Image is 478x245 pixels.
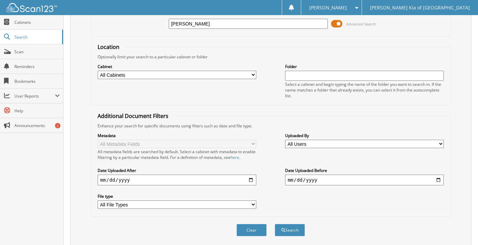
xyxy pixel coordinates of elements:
[14,123,60,128] span: Announcements
[94,123,447,129] div: Enhance your search for specific documents using filters such as date and file type.
[285,81,444,99] div: Select a cabinet and begin typing the name of the folder you want to search in. If the name match...
[285,133,444,138] label: Uploaded By
[98,133,257,138] label: Metadata
[98,175,257,185] input: start
[346,21,376,26] span: Advanced Search
[14,49,60,55] span: Scan
[94,43,123,51] legend: Location
[309,6,347,10] span: [PERSON_NAME]
[14,108,60,114] span: Help
[370,6,470,10] span: [PERSON_NAME] Kia of [GEOGRAPHIC_DATA]
[98,168,257,173] label: Date Uploaded After
[94,112,172,120] legend: Additional Document Filters
[14,93,55,99] span: User Reports
[14,64,60,69] span: Reminders
[98,149,257,160] div: All metadata fields are searched by default. Select a cabinet with metadata to enable filtering b...
[285,168,444,173] label: Date Uploaded Before
[98,193,257,199] label: File type
[14,78,60,84] span: Bookmarks
[55,123,60,128] div: 2
[14,34,59,40] span: Search
[285,175,444,185] input: end
[444,213,478,245] iframe: Chat Widget
[14,19,60,25] span: Cabinets
[236,224,267,236] button: Clear
[7,3,57,12] img: scan123-logo-white.svg
[94,54,447,60] div: Optionally limit your search to a particular cabinet or folder
[285,64,444,69] label: Folder
[230,155,239,160] a: here
[98,64,257,69] label: Cabinet
[275,224,305,236] button: Search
